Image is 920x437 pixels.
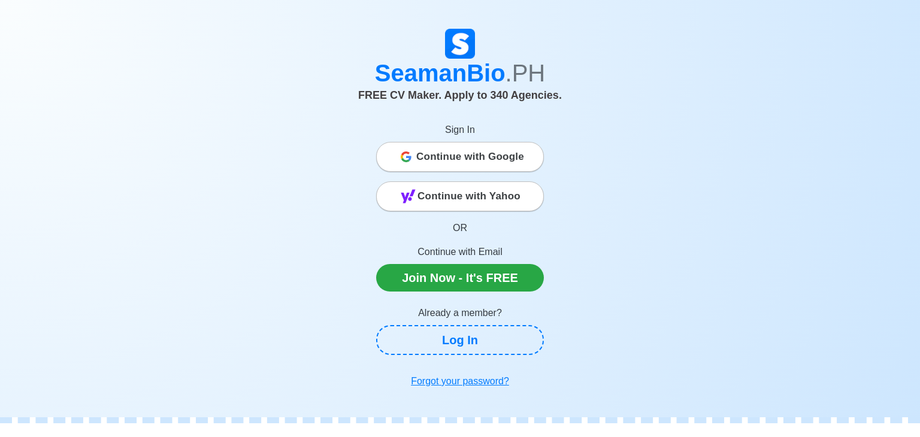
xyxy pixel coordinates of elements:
[358,89,562,101] span: FREE CV Maker. Apply to 340 Agencies.
[376,245,544,259] p: Continue with Email
[376,221,544,235] p: OR
[376,142,544,172] button: Continue with Google
[376,306,544,320] p: Already a member?
[376,369,544,393] a: Forgot your password?
[506,60,546,86] span: .PH
[411,376,509,386] u: Forgot your password?
[416,145,524,169] span: Continue with Google
[376,123,544,137] p: Sign In
[128,59,792,87] h1: SeamanBio
[376,325,544,355] a: Log In
[417,184,520,208] span: Continue with Yahoo
[376,264,544,292] a: Join Now - It's FREE
[445,29,475,59] img: Logo
[376,181,544,211] button: Continue with Yahoo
